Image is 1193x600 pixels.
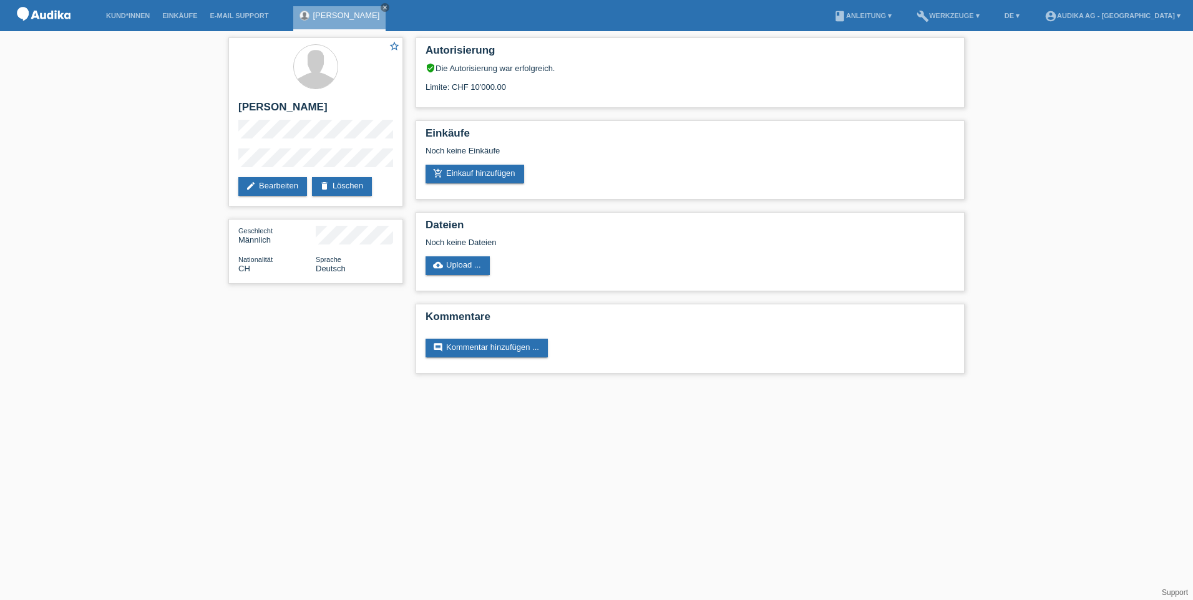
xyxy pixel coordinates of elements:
div: Noch keine Dateien [426,238,807,247]
span: Deutsch [316,264,346,273]
a: bookAnleitung ▾ [827,12,898,19]
a: E-Mail Support [204,12,275,19]
i: close [382,4,388,11]
a: cloud_uploadUpload ... [426,256,490,275]
a: DE ▾ [998,12,1026,19]
h2: Kommentare [426,311,955,329]
span: Geschlecht [238,227,273,235]
div: Limite: CHF 10'000.00 [426,73,955,92]
i: verified_user [426,63,436,73]
i: delete [319,181,329,191]
a: add_shopping_cartEinkauf hinzufügen [426,165,524,183]
a: close [381,3,389,12]
a: deleteLöschen [312,177,372,196]
div: Noch keine Einkäufe [426,146,955,165]
i: edit [246,181,256,191]
i: comment [433,342,443,352]
span: Nationalität [238,256,273,263]
a: Kund*innen [100,12,156,19]
a: Support [1162,588,1188,597]
h2: Dateien [426,219,955,238]
a: commentKommentar hinzufügen ... [426,339,548,357]
h2: Einkäufe [426,127,955,146]
i: book [834,10,846,22]
a: account_circleAudika AG - [GEOGRAPHIC_DATA] ▾ [1038,12,1187,19]
i: build [917,10,929,22]
i: account_circle [1044,10,1057,22]
div: Männlich [238,226,316,244]
i: add_shopping_cart [433,168,443,178]
h2: Autorisierung [426,44,955,63]
i: cloud_upload [433,260,443,270]
a: editBearbeiten [238,177,307,196]
div: Die Autorisierung war erfolgreich. [426,63,955,73]
a: POS — MF Group [12,24,75,34]
a: Einkäufe [156,12,203,19]
h2: [PERSON_NAME] [238,101,393,120]
i: star_border [389,41,400,52]
span: Schweiz [238,264,250,273]
a: [PERSON_NAME] [313,11,379,20]
a: buildWerkzeuge ▾ [910,12,986,19]
span: Sprache [316,256,341,263]
a: star_border [389,41,400,54]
